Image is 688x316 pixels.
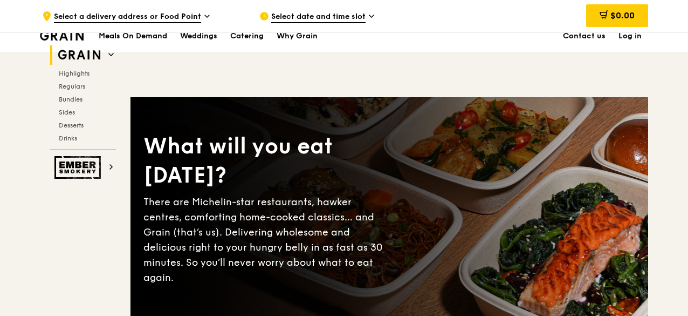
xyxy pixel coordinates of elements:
span: Highlights [59,70,90,77]
span: $0.00 [610,10,635,21]
span: Regulars [59,83,85,90]
div: Weddings [180,20,217,52]
div: Why Grain [277,20,318,52]
a: Weddings [174,20,224,52]
h1: Meals On Demand [99,31,167,42]
span: Select date and time slot [271,11,366,23]
div: There are Michelin-star restaurants, hawker centres, comforting home-cooked classics… and Grain (... [143,194,389,285]
a: Contact us [556,20,612,52]
span: Bundles [59,96,82,103]
span: Drinks [59,135,77,142]
a: Why Grain [270,20,324,52]
a: Catering [224,20,270,52]
img: Grain web logo [54,45,104,65]
img: Ember Smokery web logo [54,156,104,179]
div: What will you eat [DATE]? [143,132,389,190]
span: Sides [59,109,75,116]
a: Log in [612,20,648,52]
span: Desserts [59,122,84,129]
div: Catering [230,20,264,52]
span: Select a delivery address or Food Point [54,11,201,23]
